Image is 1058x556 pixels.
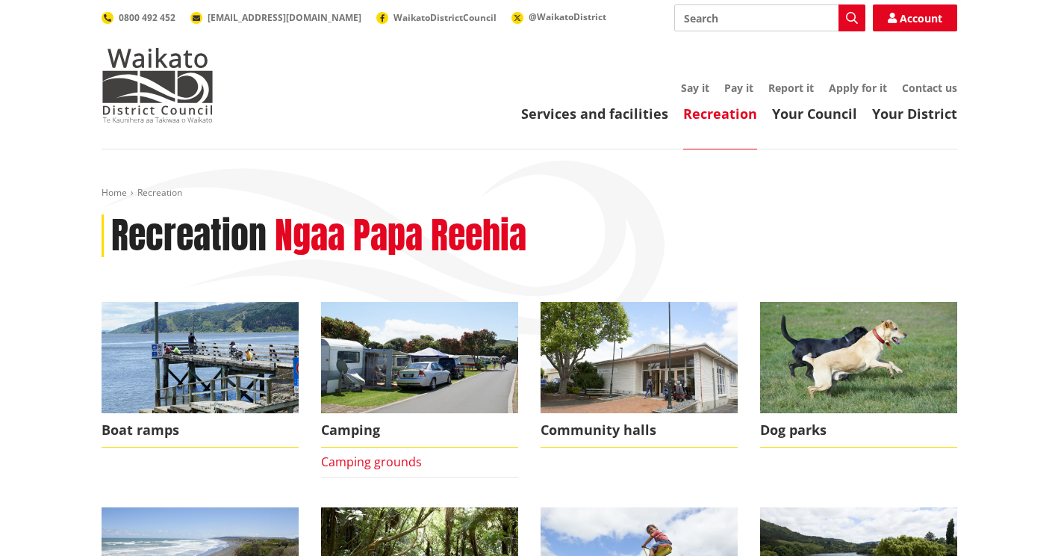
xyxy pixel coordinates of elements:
[768,81,814,95] a: Report it
[111,214,267,258] h1: Recreation
[393,11,497,24] span: WaikatoDistrictCouncil
[137,186,182,199] span: Recreation
[760,302,957,413] img: Find your local dog park
[102,187,957,200] nav: breadcrumb
[873,4,957,31] a: Account
[681,81,709,95] a: Say it
[511,10,606,23] a: @WaikatoDistrict
[772,105,857,123] a: Your Council
[521,105,668,123] a: Services and facilities
[683,105,757,123] a: Recreation
[321,413,518,448] span: Camping
[190,11,361,24] a: [EMAIL_ADDRESS][DOMAIN_NAME]
[376,11,497,24] a: WaikatoDistrictCouncil
[102,186,127,199] a: Home
[541,413,738,448] span: Community halls
[724,81,753,95] a: Pay it
[760,302,957,448] a: Find your local dog park Dog parks
[529,10,606,23] span: @WaikatoDistrict
[321,302,518,413] img: camping-ground-v2
[872,105,957,123] a: Your District
[102,11,175,24] a: 0800 492 452
[902,81,957,95] a: Contact us
[102,48,214,123] img: Waikato District Council - Te Kaunihera aa Takiwaa o Waikato
[541,302,738,413] img: Ngaruawahia Memorial Hall
[208,11,361,24] span: [EMAIL_ADDRESS][DOMAIN_NAME]
[321,302,518,448] a: camping-ground-v2 Camping
[275,214,526,258] h2: Ngaa Papa Reehia
[989,493,1043,547] iframe: Messenger Launcher
[541,302,738,448] a: Ngaruawahia Memorial Hall Community halls
[829,81,887,95] a: Apply for it
[321,454,422,470] a: Camping grounds
[674,4,865,31] input: Search input
[102,302,299,448] a: Port Waikato council maintained boat ramp Boat ramps
[119,11,175,24] span: 0800 492 452
[102,302,299,413] img: Port Waikato boat ramp
[102,413,299,448] span: Boat ramps
[760,413,957,448] span: Dog parks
